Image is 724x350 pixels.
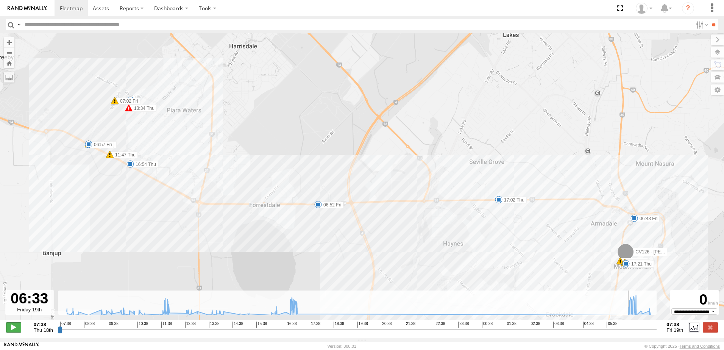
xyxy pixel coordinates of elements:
span: 07:38 [60,322,71,328]
span: 02:38 [530,322,540,328]
span: Fri 19th Sep 2025 [666,327,683,333]
label: 06:52 Fri [318,202,343,208]
button: Zoom in [4,37,14,47]
a: Terms and Conditions [680,344,720,348]
div: Sean Cosgriff [633,3,655,14]
span: 00:38 [482,322,493,328]
span: 17:38 [310,322,320,328]
button: Zoom Home [4,58,14,68]
span: Thu 18th Sep 2025 [34,327,53,333]
span: 10:38 [137,322,148,328]
label: 17:11 Thu [620,258,648,265]
label: Close [703,322,718,332]
label: Play/Stop [6,322,21,332]
strong: 07:38 [666,322,683,327]
img: rand-logo.svg [8,6,47,11]
span: 04:38 [583,322,594,328]
span: 14:38 [232,322,243,328]
label: 16:54 Thu [130,161,158,168]
label: 06:43 Fri [634,215,660,222]
label: 06:44 Fri [625,259,650,266]
span: 13:38 [209,322,220,328]
label: Search Filter Options [693,19,709,30]
span: 18:38 [334,322,344,328]
div: © Copyright 2025 - [644,344,720,348]
div: Version: 308.01 [328,344,356,348]
span: 23:38 [458,322,469,328]
span: 08:38 [84,322,95,328]
label: 13:34 Thu [129,105,157,112]
span: 16:38 [286,322,296,328]
span: 12:38 [185,322,196,328]
span: 15:38 [256,322,267,328]
label: Map Settings [711,84,724,95]
label: 17:02 Thu [499,197,527,203]
span: 19:38 [357,322,368,328]
span: 11:38 [161,322,172,328]
div: 39 [127,97,134,104]
span: 22:38 [435,322,445,328]
span: 01:38 [506,322,516,328]
span: CV126 - [PERSON_NAME] [635,249,691,255]
label: 17:21 Thu [626,261,654,267]
span: 21:38 [405,322,415,328]
strong: 07:38 [34,322,53,327]
span: 09:38 [108,322,119,328]
label: 07:02 Fri [115,98,140,105]
i: ? [682,2,694,14]
label: 11:47 Thu [110,152,138,158]
button: Zoom out [4,47,14,58]
a: Visit our Website [4,342,39,350]
div: 0 [671,291,718,308]
span: 05:38 [607,322,617,328]
label: 06:57 Fri [89,141,114,148]
span: 03:38 [553,322,564,328]
label: Search Query [16,19,22,30]
span: 20:38 [381,322,392,328]
label: Measure [4,72,14,83]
